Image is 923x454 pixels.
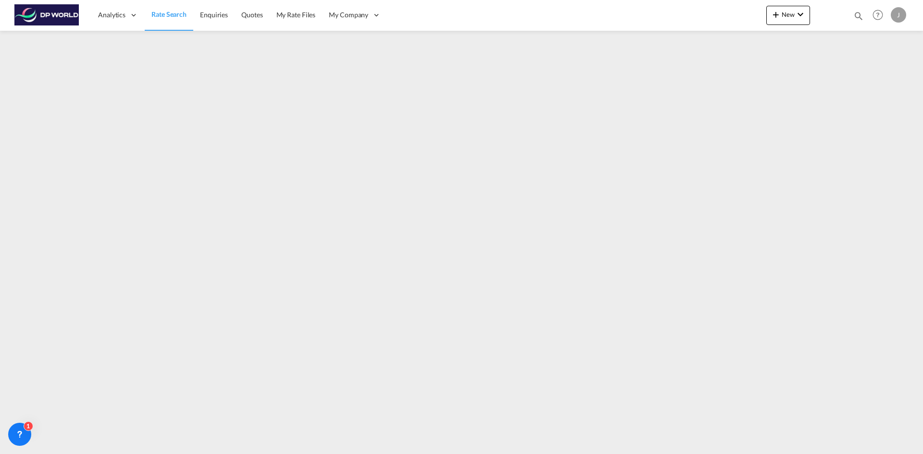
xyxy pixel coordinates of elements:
div: Help [870,7,891,24]
button: icon-plus 400-fgNewicon-chevron-down [766,6,810,25]
span: Help [870,7,886,23]
span: Analytics [98,10,125,20]
span: My Company [329,10,368,20]
span: My Rate Files [276,11,316,19]
md-icon: icon-chevron-down [795,9,806,20]
span: New [770,11,806,18]
span: Enquiries [200,11,228,19]
img: c08ca190194411f088ed0f3ba295208c.png [14,4,79,26]
span: Quotes [241,11,262,19]
span: Rate Search [151,10,187,18]
div: J [891,7,906,23]
div: icon-magnify [853,11,864,25]
md-icon: icon-magnify [853,11,864,21]
md-icon: icon-plus 400-fg [770,9,782,20]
